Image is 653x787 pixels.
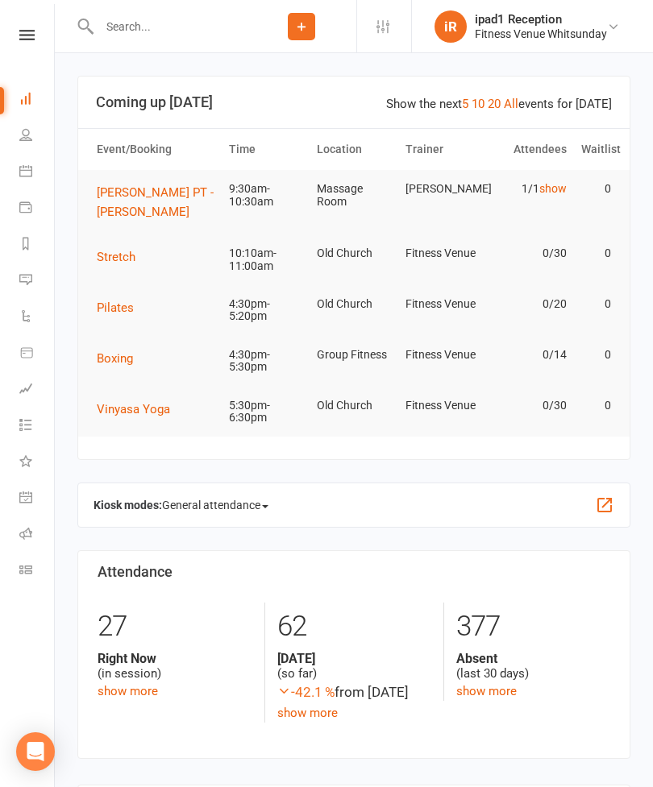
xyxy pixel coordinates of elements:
[94,499,162,512] strong: Kiosk modes:
[19,82,56,118] a: Dashboard
[456,651,610,681] div: (last 30 days)
[398,234,486,272] td: Fitness Venue
[310,387,397,425] td: Old Church
[97,247,147,267] button: Stretch
[456,651,610,666] strong: Absent
[398,129,486,170] th: Trainer
[574,170,618,208] td: 0
[310,129,397,170] th: Location
[277,603,431,651] div: 62
[277,651,431,681] div: (so far)
[16,732,55,771] div: Open Intercom Messenger
[386,94,612,114] div: Show the next events for [DATE]
[97,300,134,315] span: Pilates
[277,706,338,720] a: show more
[97,250,135,264] span: Stretch
[398,285,486,323] td: Fitness Venue
[504,97,518,111] a: All
[222,387,310,437] td: 5:30pm-6:30pm
[310,285,397,323] td: Old Church
[19,445,56,481] a: What's New
[97,185,214,219] span: [PERSON_NAME] PT - [PERSON_NAME]
[435,10,467,43] div: iR
[310,234,397,272] td: Old Church
[539,182,567,195] a: show
[398,387,486,425] td: Fitness Venue
[19,118,56,155] a: People
[475,12,607,27] div: ipad1 Reception
[277,681,431,703] div: from [DATE]
[19,155,56,191] a: Calendar
[486,129,574,170] th: Attendees
[19,336,56,372] a: Product Sales
[98,651,252,666] strong: Right Now
[222,170,310,221] td: 9:30am-10:30am
[222,234,310,285] td: 10:10am-11:00am
[97,400,181,419] button: Vinyasa Yoga
[98,603,252,651] div: 27
[19,553,56,590] a: Class kiosk mode
[19,191,56,227] a: Payments
[19,372,56,408] a: Assessments
[19,517,56,553] a: Roll call kiosk mode
[222,285,310,336] td: 4:30pm-5:20pm
[475,27,607,41] div: Fitness Venue Whitsunday
[98,564,610,580] h3: Attendance
[398,170,486,208] td: [PERSON_NAME]
[574,387,618,425] td: 0
[574,234,618,272] td: 0
[310,336,397,374] td: Group Fitness
[486,285,574,323] td: 0/20
[488,97,501,111] a: 20
[398,336,486,374] td: Fitness Venue
[222,129,310,170] th: Time
[97,349,144,368] button: Boxing
[462,97,468,111] a: 5
[456,603,610,651] div: 377
[472,97,485,111] a: 10
[98,651,252,681] div: (in session)
[310,170,397,221] td: Massage Room
[97,183,214,222] button: [PERSON_NAME] PT - [PERSON_NAME]
[162,492,268,518] span: General attendance
[94,15,247,38] input: Search...
[97,298,145,317] button: Pilates
[486,336,574,374] td: 0/14
[19,227,56,263] a: Reports
[97,351,133,366] span: Boxing
[89,129,222,170] th: Event/Booking
[486,170,574,208] td: 1/1
[277,684,335,700] span: -42.1 %
[574,129,618,170] th: Waitlist
[574,285,618,323] td: 0
[456,684,517,698] a: show more
[98,684,158,698] a: show more
[277,651,431,666] strong: [DATE]
[222,336,310,387] td: 4:30pm-5:30pm
[96,94,612,110] h3: Coming up [DATE]
[574,336,618,374] td: 0
[486,234,574,272] td: 0/30
[486,387,574,425] td: 0/30
[19,481,56,517] a: General attendance kiosk mode
[97,402,170,416] span: Vinyasa Yoga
